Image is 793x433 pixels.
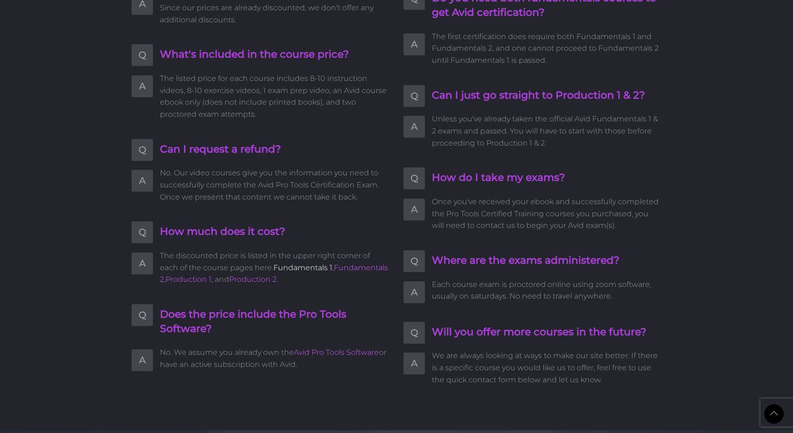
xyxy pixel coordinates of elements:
span: Once you've received your ebook and successfully completed the Pro Tools Certified Training cours... [432,196,661,232]
a: Fundamentals 1 [273,263,332,272]
a: Back to Top [764,404,784,424]
span: A [403,281,425,303]
span: No. Our video courses give you the information you need to successfully complete the Avid Pro Too... [160,167,390,203]
h4: Does the price include the Pro Tools Software? [160,307,390,336]
h4: Can I just go straight to Production 1 & 2? [432,88,661,103]
span: Q [403,167,425,189]
span: Q [403,85,425,107]
span: A [132,253,153,274]
span: Q [132,139,153,161]
h4: Where are the exams administered? [432,253,661,268]
span: Q [403,322,425,344]
span: A [403,353,425,374]
a: Avid Pro Tools Software [294,348,379,357]
span: Q [132,304,153,326]
span: A [132,349,153,371]
h4: How do I take my exams? [432,171,661,185]
span: We are always looking at ways to make our site better. If there is a specific course you would li... [432,350,661,386]
span: Q [132,44,153,66]
span: A [132,75,153,97]
a: Production 1 [165,275,211,284]
span: The listed price for each course includes 8-10 instruction videos, 8-10 exercise videos, 1 exam p... [160,73,390,120]
span: No. We assume you already own the or have an active subscription with Avid. [160,346,390,370]
a: Production 2 [229,275,277,284]
span: Q [132,221,153,243]
span: A [403,33,425,55]
span: Unless you've already taken the official Avid Fundamentals 1 & 2 exams and passed. You will have ... [432,113,661,149]
h4: Will you offer more courses in the future? [432,325,661,340]
h4: Can I request a refund? [160,142,390,157]
h4: How much does it cost? [160,225,390,239]
span: Each course exam is proctored online using zoom software, usually on saturdays. No need to travel... [432,279,661,302]
span: The first certification does require both Fundamentals 1 and Fundamentals 2, and one cannot proce... [432,31,661,67]
span: A [132,170,153,192]
span: A [403,116,425,138]
h4: What's included in the course price? [160,47,390,62]
span: The discounted price is listed in the upper right corner of each of the course pages here. , , , ... [160,250,390,286]
span: Q [403,250,425,272]
span: A [403,199,425,220]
